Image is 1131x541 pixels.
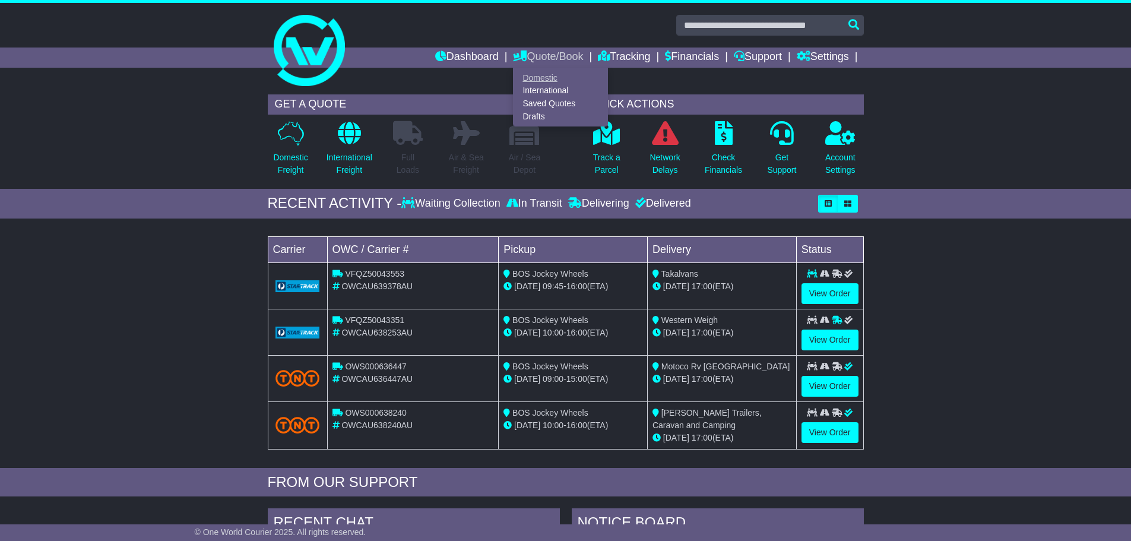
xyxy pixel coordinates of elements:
span: 15:00 [566,374,587,384]
span: 16:00 [566,420,587,430]
span: 17:00 [692,281,712,291]
a: Dashboard [435,48,499,68]
td: Pickup [499,236,648,262]
span: Motoco Rv [GEOGRAPHIC_DATA] [661,362,790,371]
span: OWS000638240 [345,408,407,417]
a: Financials [665,48,719,68]
span: 17:00 [692,433,712,442]
div: RECENT CHAT [268,508,560,540]
p: Network Delays [650,151,680,176]
span: [DATE] [663,281,689,291]
div: - (ETA) [503,419,642,432]
span: VFQZ50043553 [345,269,404,279]
div: (ETA) [652,432,791,444]
div: (ETA) [652,327,791,339]
a: AccountSettings [825,121,856,183]
p: Account Settings [825,151,856,176]
span: 16:00 [566,328,587,337]
a: Tracking [598,48,650,68]
div: Delivered [632,197,691,210]
span: BOS Jockey Wheels [512,315,588,325]
p: Domestic Freight [273,151,308,176]
span: 17:00 [692,328,712,337]
a: View Order [801,283,858,304]
td: Delivery [647,236,796,262]
span: 10:00 [543,328,563,337]
span: [DATE] [514,281,540,291]
span: [DATE] [663,433,689,442]
span: BOS Jockey Wheels [512,269,588,279]
span: OWCAU638240AU [341,420,413,430]
span: 10:00 [543,420,563,430]
p: Check Financials [705,151,742,176]
span: BOS Jockey Wheels [512,408,588,417]
a: Support [734,48,782,68]
a: Track aParcel [593,121,621,183]
div: GET A QUOTE [268,94,548,115]
a: CheckFinancials [704,121,743,183]
div: QUICK ACTIONS [584,94,864,115]
span: OWCAU639378AU [341,281,413,291]
p: International Freight [327,151,372,176]
span: [DATE] [514,328,540,337]
a: Domestic [514,71,607,84]
span: VFQZ50043351 [345,315,404,325]
span: 09:45 [543,281,563,291]
span: [DATE] [663,374,689,384]
div: Quote/Book [513,68,608,126]
a: View Order [801,422,858,443]
p: Air & Sea Freight [449,151,484,176]
span: 17:00 [692,374,712,384]
div: (ETA) [652,280,791,293]
span: [PERSON_NAME] Trailers, Caravan and Camping [652,408,762,430]
a: Quote/Book [513,48,583,68]
span: OWCAU636447AU [341,374,413,384]
p: Air / Sea Depot [509,151,541,176]
a: View Order [801,376,858,397]
div: In Transit [503,197,565,210]
a: View Order [801,330,858,350]
div: Waiting Collection [401,197,503,210]
span: [DATE] [663,328,689,337]
a: GetSupport [766,121,797,183]
span: Western Weigh [661,315,718,325]
div: Delivering [565,197,632,210]
div: - (ETA) [503,327,642,339]
td: Status [796,236,863,262]
td: Carrier [268,236,327,262]
div: - (ETA) [503,373,642,385]
a: NetworkDelays [649,121,680,183]
a: International [514,84,607,97]
img: GetCarrierServiceLogo [275,327,320,338]
div: NOTICE BOARD [572,508,864,540]
a: InternationalFreight [326,121,373,183]
span: [DATE] [514,374,540,384]
img: TNT_Domestic.png [275,370,320,386]
div: - (ETA) [503,280,642,293]
span: 16:00 [566,281,587,291]
span: © One World Courier 2025. All rights reserved. [195,527,366,537]
span: OWCAU638253AU [341,328,413,337]
p: Get Support [767,151,796,176]
a: Saved Quotes [514,97,607,110]
span: 09:00 [543,374,563,384]
span: OWS000636447 [345,362,407,371]
span: BOS Jockey Wheels [512,362,588,371]
div: (ETA) [652,373,791,385]
span: [DATE] [514,420,540,430]
a: Settings [797,48,849,68]
p: Full Loads [393,151,423,176]
div: FROM OUR SUPPORT [268,474,864,491]
a: DomesticFreight [273,121,308,183]
img: GetCarrierServiceLogo [275,280,320,292]
div: RECENT ACTIVITY - [268,195,402,212]
img: TNT_Domestic.png [275,417,320,433]
span: Takalvans [661,269,698,279]
a: Drafts [514,110,607,123]
td: OWC / Carrier # [327,236,499,262]
p: Track a Parcel [593,151,620,176]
